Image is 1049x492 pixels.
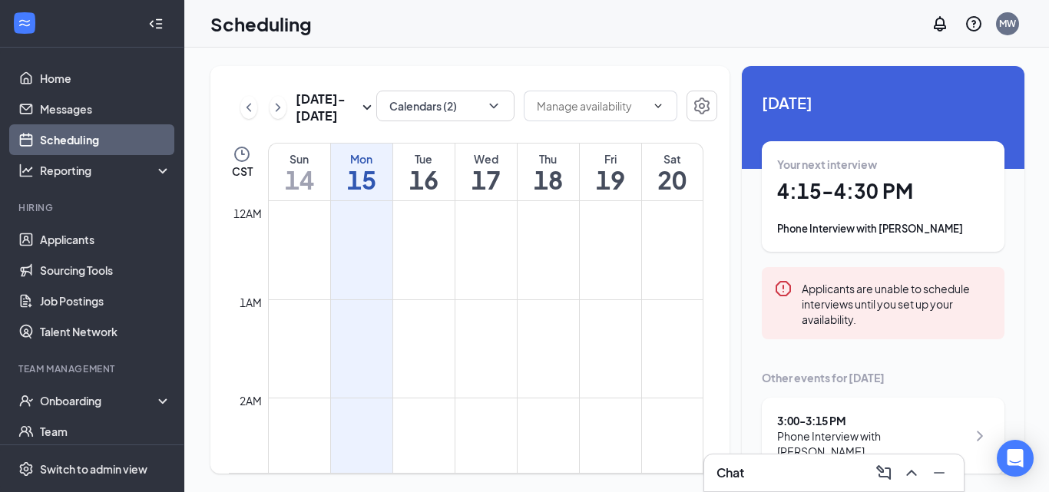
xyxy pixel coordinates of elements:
[18,362,168,375] div: Team Management
[269,151,330,167] div: Sun
[693,97,711,115] svg: Settings
[40,316,171,347] a: Talent Network
[642,144,703,200] a: September 20, 2025
[269,144,330,200] a: September 14, 2025
[902,464,921,482] svg: ChevronUp
[40,94,171,124] a: Messages
[230,205,265,222] div: 12am
[40,393,158,408] div: Onboarding
[777,157,989,172] div: Your next interview
[687,91,717,124] a: Settings
[716,464,744,481] h3: Chat
[210,11,312,37] h1: Scheduling
[455,144,517,200] a: September 17, 2025
[777,413,967,428] div: 3:00 - 3:15 PM
[580,144,641,200] a: September 19, 2025
[927,461,951,485] button: Minimize
[872,461,896,485] button: ComposeMessage
[777,428,967,459] div: Phone Interview with [PERSON_NAME]
[331,144,392,200] a: September 15, 2025
[997,440,1034,477] div: Open Intercom Messenger
[774,279,793,298] svg: Error
[18,393,34,408] svg: UserCheck
[971,427,989,445] svg: ChevronRight
[687,91,717,121] button: Settings
[777,221,989,236] div: Phone Interview with [PERSON_NAME]
[40,416,171,447] a: Team
[518,144,579,200] a: September 18, 2025
[777,178,989,204] h1: 4:15 - 4:30 PM
[642,167,703,193] h1: 20
[965,15,983,33] svg: QuestionInfo
[652,100,664,112] svg: ChevronDown
[40,255,171,286] a: Sourcing Tools
[931,15,949,33] svg: Notifications
[18,461,34,477] svg: Settings
[18,163,34,178] svg: Analysis
[486,98,501,114] svg: ChevronDown
[580,167,641,193] h1: 19
[518,151,579,167] div: Thu
[762,91,1004,114] span: [DATE]
[358,98,376,117] svg: SmallChevronDown
[233,145,251,163] svg: Clock
[331,151,392,167] div: Mon
[40,286,171,316] a: Job Postings
[875,464,893,482] svg: ComposeMessage
[537,97,646,114] input: Manage availability
[17,15,32,31] svg: WorkstreamLogo
[802,279,992,327] div: Applicants are unable to schedule interviews until you set up your availability.
[40,461,147,477] div: Switch to admin view
[269,167,330,193] h1: 14
[930,464,948,482] svg: Minimize
[642,151,703,167] div: Sat
[331,167,392,193] h1: 15
[455,151,517,167] div: Wed
[40,63,171,94] a: Home
[237,294,265,311] div: 1am
[376,91,515,121] button: Calendars (2)ChevronDown
[518,167,579,193] h1: 18
[40,124,171,155] a: Scheduling
[580,151,641,167] div: Fri
[899,461,924,485] button: ChevronUp
[296,91,358,124] h3: [DATE] - [DATE]
[270,98,286,117] svg: ChevronRight
[18,201,168,214] div: Hiring
[240,96,257,119] button: ChevronLeft
[40,224,171,255] a: Applicants
[393,144,455,200] a: September 16, 2025
[455,167,517,193] h1: 17
[232,163,253,179] span: CST
[237,392,265,409] div: 2am
[270,96,286,119] button: ChevronRight
[393,151,455,167] div: Tue
[40,163,172,178] div: Reporting
[148,16,164,31] svg: Collapse
[999,17,1016,30] div: MW
[241,98,256,117] svg: ChevronLeft
[393,167,455,193] h1: 16
[762,370,1004,385] div: Other events for [DATE]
